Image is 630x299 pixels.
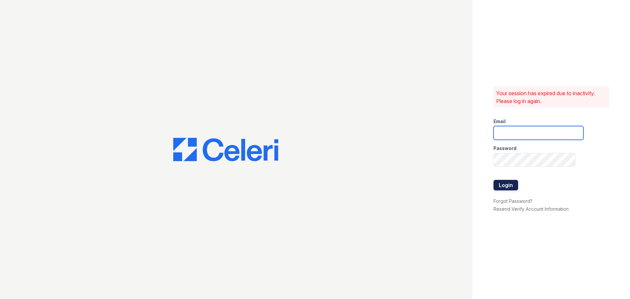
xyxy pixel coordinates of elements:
img: CE_Logo_Blue-a8612792a0a2168367f1c8372b55b34899dd931a85d93a1a3d3e32e68fde9ad4.png [173,138,278,161]
label: Password [493,145,516,152]
a: Forgot Password? [493,198,533,204]
button: Login [493,180,518,190]
a: Resend Verify Account Information [493,206,569,212]
p: Your session has expired due to inactivity. Please log in again. [496,89,606,105]
label: Email [493,118,506,125]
